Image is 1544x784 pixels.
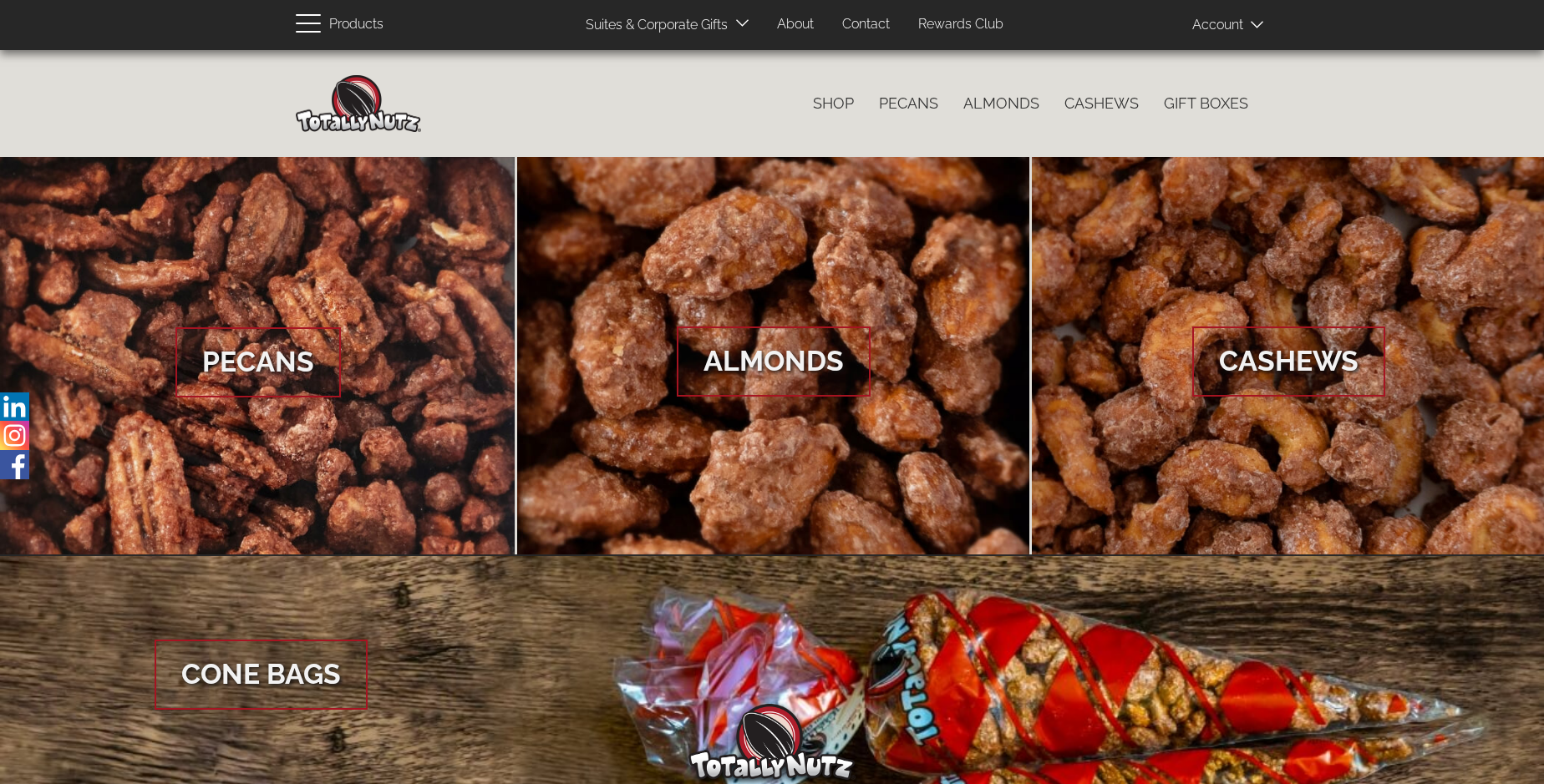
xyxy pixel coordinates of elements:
img: Totally Nutz Logo [688,704,856,780]
span: Cashews [1192,326,1385,397]
a: Pecans [866,86,951,121]
a: Almonds [951,86,1052,121]
a: Shop [800,86,866,121]
a: Gift Boxes [1151,86,1261,121]
span: Cone Bags [155,640,368,710]
span: Products [329,13,383,37]
a: Cashews [1052,86,1151,121]
a: About [764,8,826,41]
img: Home [296,75,421,132]
a: Suites & Corporate Gifts [573,9,733,42]
a: Almonds [517,157,1030,556]
span: Almonds [677,326,871,397]
a: Rewards Club [906,8,1016,41]
span: Pecans [175,327,341,397]
a: Contact [830,8,902,41]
